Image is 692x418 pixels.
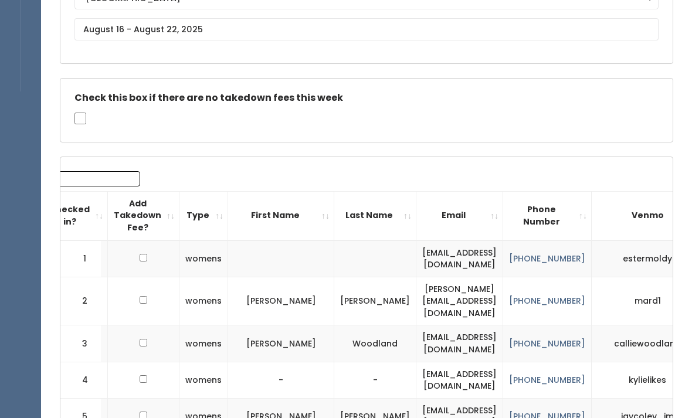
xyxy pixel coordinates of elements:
[228,277,334,325] td: [PERSON_NAME]
[334,362,416,398] td: -
[416,362,503,398] td: [EMAIL_ADDRESS][DOMAIN_NAME]
[179,277,228,325] td: womens
[179,240,228,277] td: womens
[74,18,659,40] input: August 16 - August 22, 2025
[179,325,228,362] td: womens
[228,325,334,362] td: [PERSON_NAME]
[509,295,585,307] a: [PHONE_NUMBER]
[228,191,334,240] th: First Name: activate to sort column ascending
[416,191,503,240] th: Email: activate to sort column ascending
[416,277,503,325] td: [PERSON_NAME][EMAIL_ADDRESS][DOMAIN_NAME]
[179,191,228,240] th: Type: activate to sort column ascending
[334,191,416,240] th: Last Name: activate to sort column ascending
[60,240,101,277] td: 1
[60,362,101,398] td: 4
[60,325,101,362] td: 3
[509,374,585,386] a: [PHONE_NUMBER]
[74,93,659,103] h5: Check this box if there are no takedown fees this week
[416,240,503,277] td: [EMAIL_ADDRESS][DOMAIN_NAME]
[60,277,101,325] td: 2
[108,191,179,240] th: Add Takedown Fee?: activate to sort column ascending
[416,325,503,362] td: [EMAIL_ADDRESS][DOMAIN_NAME]
[509,338,585,349] a: [PHONE_NUMBER]
[334,325,416,362] td: Woodland
[228,362,334,398] td: -
[43,191,108,240] th: Checked in?: activate to sort column ascending
[509,253,585,264] a: [PHONE_NUMBER]
[179,362,228,398] td: womens
[334,277,416,325] td: [PERSON_NAME]
[503,191,592,240] th: Phone Number: activate to sort column ascending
